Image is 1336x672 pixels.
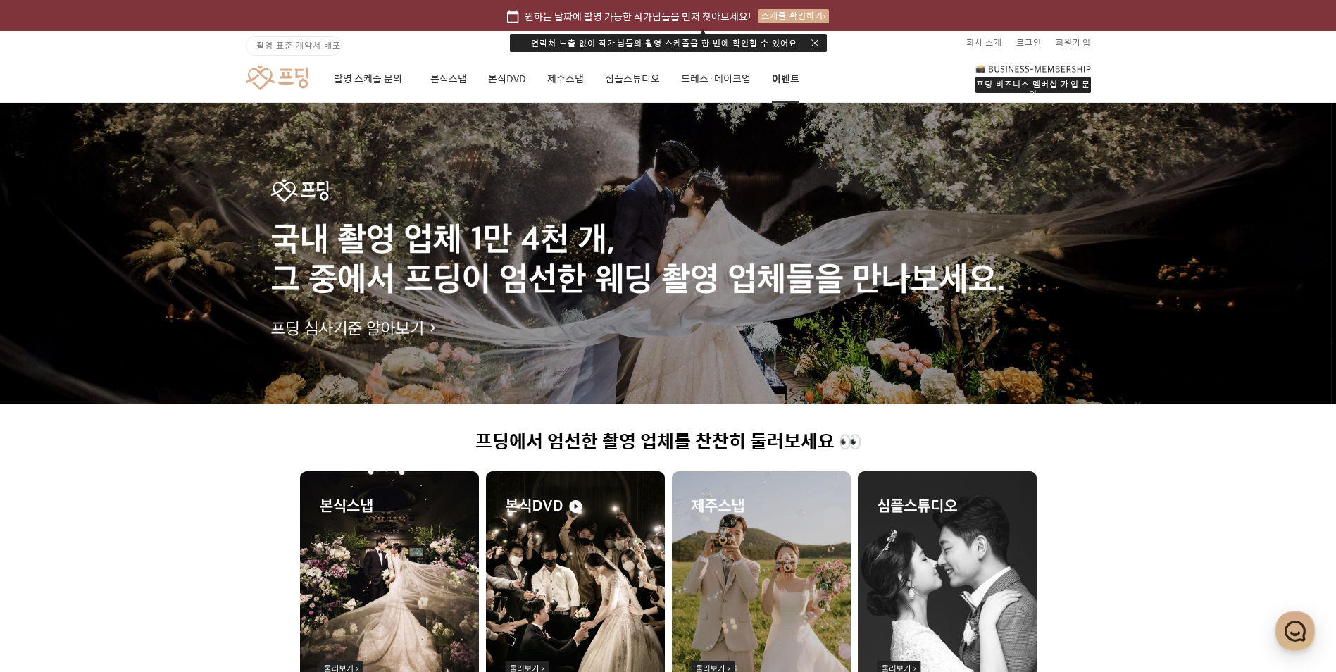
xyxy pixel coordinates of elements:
a: 설정 [182,447,270,482]
span: 원하는 날짜에 촬영 가능한 작가님들을 먼저 찾아보세요! [525,8,751,24]
a: 촬영 표준 계약서 배포 [246,36,342,56]
span: 홈 [44,468,53,479]
div: 프딩 비즈니스 멤버십 가입 문의 [975,77,1091,93]
span: 설정 [218,468,235,479]
div: 스케줄 확인하기 [758,9,829,23]
a: 로그인 [1016,31,1042,54]
a: 촬영 스케줄 문의 [334,55,409,103]
div: 연락처 노출 없이 작가님들의 촬영 스케줄을 한 번에 확인할 수 있어요. [510,34,827,52]
a: 드레스·메이크업 [681,55,751,103]
a: 심플스튜디오 [605,55,660,103]
a: 회사 소개 [966,31,1002,54]
h1: 프딩에서 엄선한 촬영 업체를 찬찬히 둘러보세요 👀 [300,431,1037,453]
a: 프딩 비즈니스 멤버십 가입 문의 [975,63,1091,93]
a: 대화 [93,447,182,482]
span: 대화 [129,468,146,480]
a: 홈 [4,447,93,482]
span: 촬영 표준 계약서 배포 [256,39,341,51]
a: 제주스냅 [547,55,584,103]
a: 본식스냅 [430,55,467,103]
a: 본식DVD [488,55,526,103]
a: 이벤트 [772,55,799,103]
a: 회원가입 [1056,31,1091,54]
